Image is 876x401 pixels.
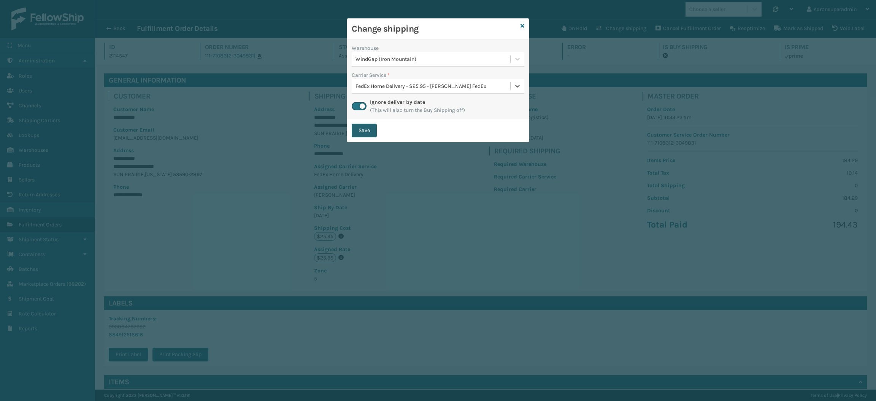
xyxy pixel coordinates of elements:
[352,44,379,52] label: Warehouse
[370,106,465,114] span: (This will also turn the Buy Shipping off)
[355,82,511,90] div: FedEx Home Delivery - $25.95 - [PERSON_NAME] FedEx
[352,124,377,137] button: Save
[370,99,425,105] label: Ignore deliver by date
[355,55,511,63] div: WindGap (Iron Mountain)
[352,71,390,79] label: Carrier Service
[352,23,517,35] h3: Change shipping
